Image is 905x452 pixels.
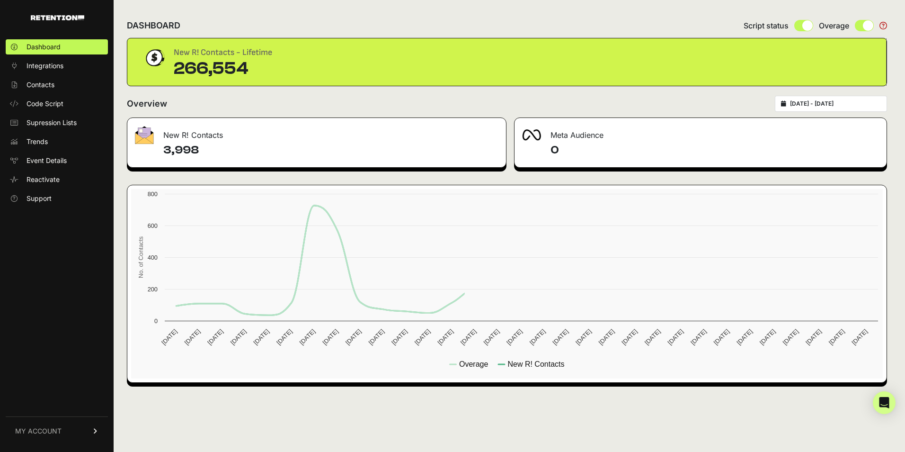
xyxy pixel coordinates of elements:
text: [DATE] [229,328,248,346]
a: Trends [6,134,108,149]
text: [DATE] [551,328,570,346]
text: [DATE] [804,328,823,346]
text: [DATE] [851,328,869,346]
a: Code Script [6,96,108,111]
img: Retention.com [31,15,84,20]
img: dollar-coin-05c43ed7efb7bc0c12610022525b4bbbb207c7efeef5aecc26f025e68dcafac9.png [142,46,166,70]
text: 0 [154,317,158,325]
text: [DATE] [666,328,685,346]
span: Overage [819,20,849,31]
text: [DATE] [689,328,708,346]
text: [DATE] [712,328,731,346]
text: [DATE] [252,328,271,346]
span: Support [27,194,52,203]
a: Contacts [6,77,108,92]
text: [DATE] [528,328,547,346]
h4: 3,998 [163,143,498,158]
text: 200 [148,286,158,293]
div: 266,554 [174,59,272,78]
div: Meta Audience [515,118,887,146]
a: MY ACCOUNT [6,416,108,445]
a: Support [6,191,108,206]
text: [DATE] [367,328,386,346]
text: New R! Contacts [507,360,564,368]
text: [DATE] [505,328,523,346]
text: [DATE] [390,328,408,346]
a: Integrations [6,58,108,73]
div: New R! Contacts [127,118,506,146]
span: Event Details [27,156,67,165]
text: 600 [148,222,158,229]
text: [DATE] [298,328,317,346]
text: [DATE] [160,328,178,346]
span: Supression Lists [27,118,77,127]
text: No. of Contacts [137,236,144,278]
text: [DATE] [183,328,202,346]
h4: 0 [550,143,879,158]
text: [DATE] [735,328,754,346]
span: MY ACCOUNT [15,426,62,436]
text: [DATE] [321,328,339,346]
text: [DATE] [574,328,593,346]
a: Dashboard [6,39,108,54]
div: New R! Contacts - Lifetime [174,46,272,59]
text: [DATE] [620,328,639,346]
span: Contacts [27,80,54,90]
img: fa-envelope-19ae18322b30453b285274b1b8af3d052b27d846a4fbe8435d1a52b978f639a2.png [135,126,154,144]
text: [DATE] [459,328,478,346]
a: Event Details [6,153,108,168]
text: Overage [459,360,488,368]
a: Supression Lists [6,115,108,130]
text: [DATE] [827,328,846,346]
span: Script status [744,20,789,31]
img: fa-meta-2f981b61bb99beabf952f7030308934f19ce035c18b003e963880cc3fabeebb7.png [522,129,541,141]
h2: Overview [127,97,167,110]
span: Dashboard [27,42,61,52]
text: 800 [148,190,158,198]
span: Code Script [27,99,63,108]
h2: DASHBOARD [127,19,180,32]
text: [DATE] [206,328,224,346]
a: Reactivate [6,172,108,187]
text: [DATE] [643,328,662,346]
text: 400 [148,254,158,261]
span: Integrations [27,61,63,71]
div: Open Intercom Messenger [873,391,896,414]
text: [DATE] [275,328,293,346]
text: [DATE] [482,328,501,346]
text: [DATE] [597,328,616,346]
text: [DATE] [413,328,432,346]
text: [DATE] [758,328,777,346]
text: [DATE] [781,328,800,346]
span: Trends [27,137,48,146]
span: Reactivate [27,175,60,184]
text: [DATE] [344,328,363,346]
text: [DATE] [436,328,455,346]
